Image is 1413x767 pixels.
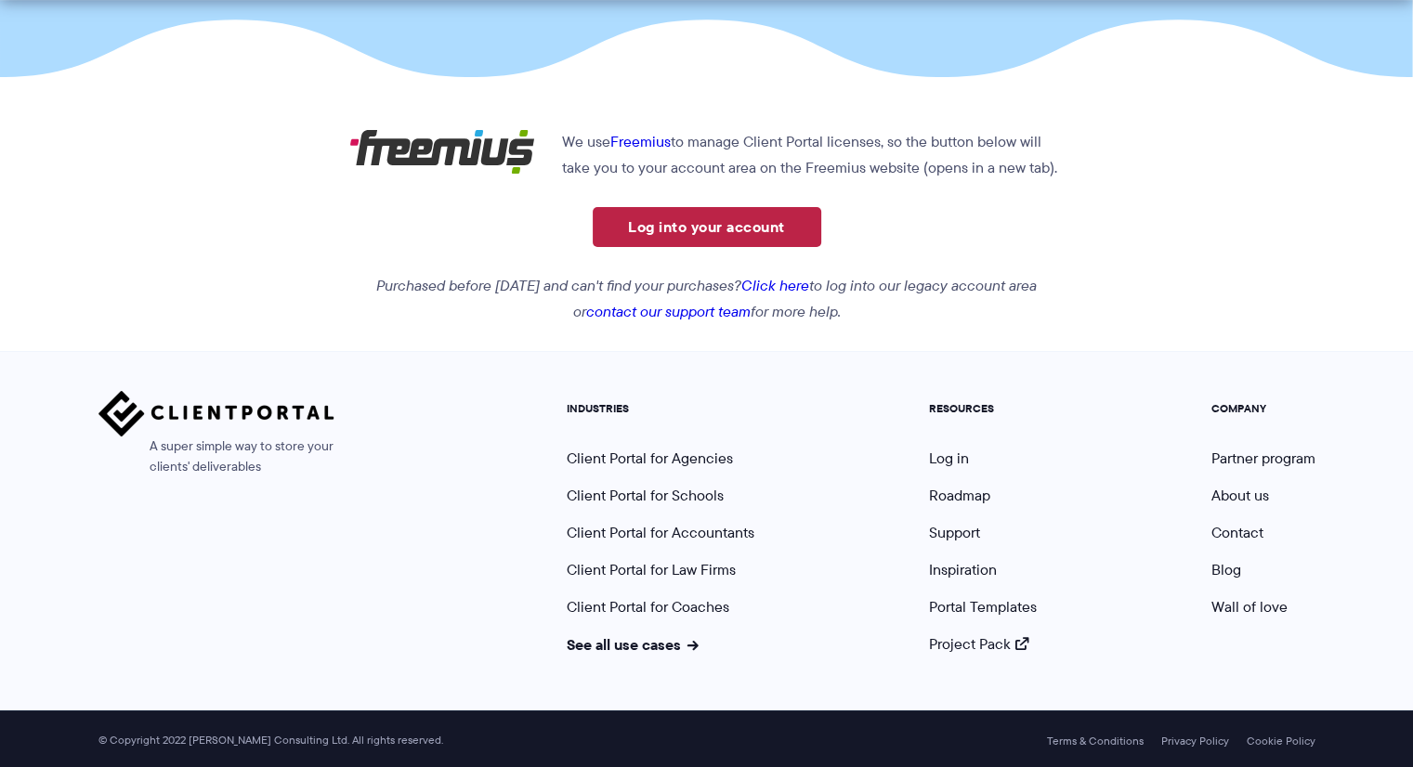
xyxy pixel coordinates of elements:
a: Roadmap [929,485,990,506]
a: Log in [929,448,969,469]
a: Blog [1211,559,1241,580]
span: A super simple way to store your clients' deliverables [98,436,334,477]
a: Client Portal for Coaches [567,596,729,617]
a: Client Portal for Agencies [567,448,733,469]
p: We use to manage Client Portal licenses, so the button below will take you to your account area o... [349,129,1064,181]
a: Client Portal for Law Firms [567,559,736,580]
h5: COMPANY [1211,402,1315,415]
a: Click here [741,275,809,296]
a: Project Pack [929,633,1029,655]
span: © Copyright 2022 [PERSON_NAME] Consulting Ltd. All rights reserved. [89,734,452,747]
a: contact our support team [586,301,751,322]
h5: RESOURCES [929,402,1037,415]
em: Purchased before [DATE] and can't find your purchases? to log into our legacy account area or for... [376,275,1037,322]
a: About us [1211,485,1269,506]
a: Client Portal for Accountants [567,522,754,543]
a: Freemius [609,131,670,152]
img: Freemius logo [349,129,535,175]
a: Terms & Conditions [1047,734,1144,747]
a: Partner program [1211,448,1315,469]
a: Inspiration [929,559,997,580]
a: Support [929,522,980,543]
a: Cookie Policy [1247,734,1315,747]
h5: INDUSTRIES [567,402,754,415]
a: Client Portal for Schools [567,485,724,506]
a: Contact [1211,522,1263,543]
a: See all use cases [567,633,699,656]
a: Privacy Policy [1161,734,1229,747]
a: Wall of love [1211,596,1288,617]
a: Portal Templates [929,596,1037,617]
a: Log into your account [593,207,821,247]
